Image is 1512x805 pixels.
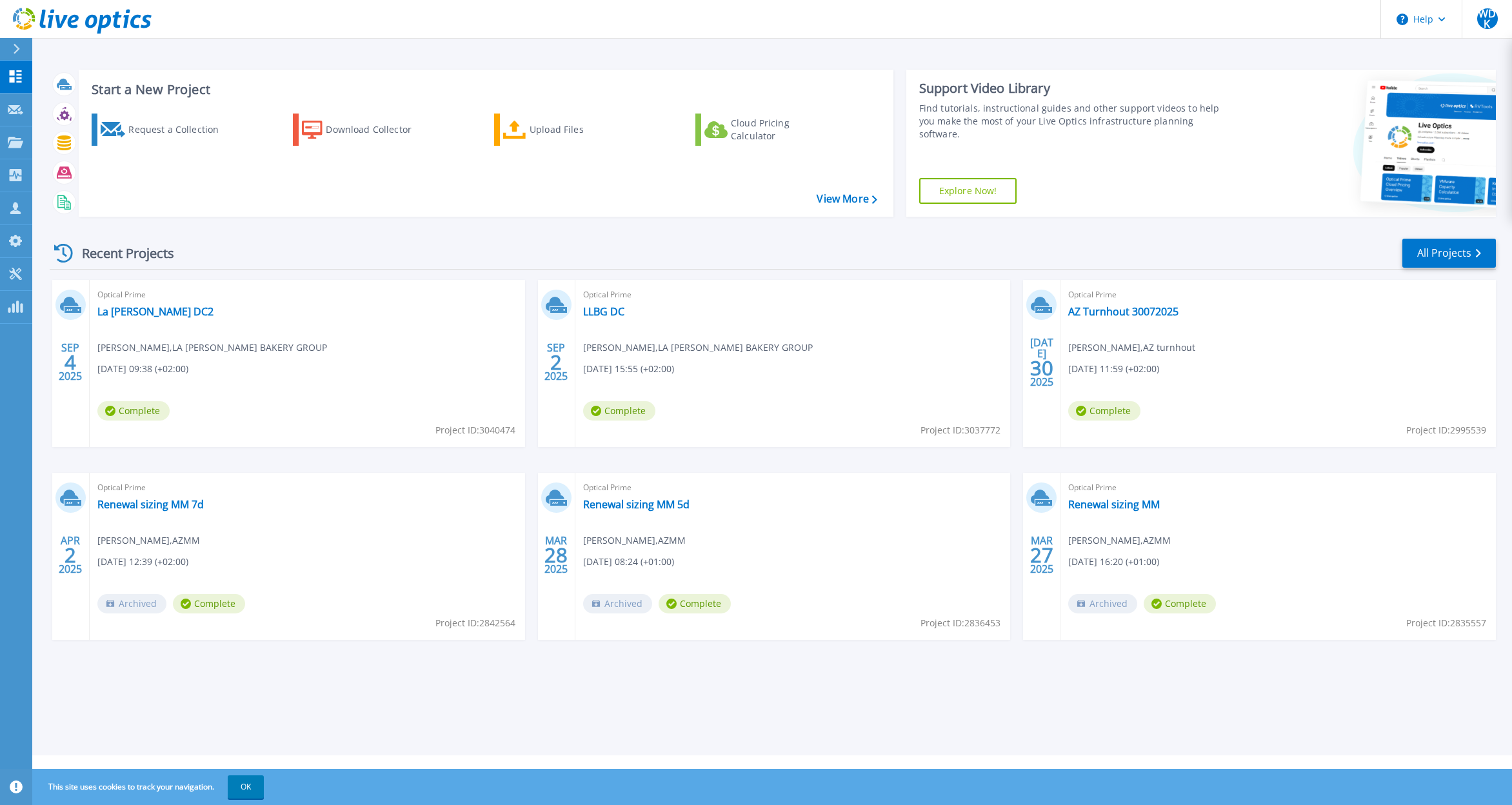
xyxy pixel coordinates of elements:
[583,594,652,613] span: Archived
[1030,339,1054,386] div: [DATE] 2025
[1068,533,1171,548] span: [PERSON_NAME] , AZMM
[1068,362,1159,376] span: [DATE] 11:59 (+02:00)
[50,237,192,269] div: Recent Projects
[1030,363,1053,373] span: 30
[97,533,200,548] span: [PERSON_NAME] , AZMM
[97,481,517,495] span: Optical Prime
[1068,288,1488,302] span: Optical Prime
[1030,550,1053,561] span: 27
[695,114,839,146] a: Cloud Pricing Calculator
[173,594,245,613] span: Complete
[1030,532,1054,579] div: MAR 2025
[65,550,76,561] span: 2
[1477,8,1498,29] span: WDK
[583,555,674,569] span: [DATE] 08:24 (+01:00)
[1406,423,1486,437] span: Project ID: 2995539
[550,357,562,368] span: 2
[435,616,515,630] span: Project ID: 2842564
[583,533,686,548] span: [PERSON_NAME] , AZMM
[97,498,204,511] a: Renewal sizing MM 7d
[1402,239,1496,268] a: All Projects
[583,401,655,421] span: Complete
[1068,498,1160,511] a: Renewal sizing MM
[530,117,633,143] div: Upload Files
[659,594,731,613] span: Complete
[583,481,1003,495] span: Optical Prime
[97,594,166,613] span: Archived
[919,102,1223,141] div: Find tutorials, instructional guides and other support videos to help you make the most of your L...
[97,288,517,302] span: Optical Prime
[544,550,568,561] span: 28
[919,80,1223,97] div: Support Video Library
[97,555,188,569] span: [DATE] 12:39 (+02:00)
[919,178,1017,204] a: Explore Now!
[92,83,877,97] h3: Start a New Project
[1068,594,1137,613] span: Archived
[494,114,638,146] a: Upload Files
[65,357,76,368] span: 4
[1406,616,1486,630] span: Project ID: 2835557
[1068,555,1159,569] span: [DATE] 16:20 (+01:00)
[228,775,264,799] button: OK
[326,117,429,143] div: Download Collector
[583,498,690,511] a: Renewal sizing MM 5d
[128,117,232,143] div: Request a Collection
[544,532,568,579] div: MAR 2025
[1068,401,1140,421] span: Complete
[817,193,877,205] a: View More
[1068,341,1195,355] span: [PERSON_NAME] , AZ turnhout
[97,341,327,355] span: [PERSON_NAME] , LA [PERSON_NAME] BAKERY GROUP
[97,305,214,318] a: La [PERSON_NAME] DC2
[583,362,674,376] span: [DATE] 15:55 (+02:00)
[97,362,188,376] span: [DATE] 09:38 (+02:00)
[544,339,568,386] div: SEP 2025
[35,775,264,799] span: This site uses cookies to track your navigation.
[920,616,1000,630] span: Project ID: 2836453
[583,341,813,355] span: [PERSON_NAME] , LA [PERSON_NAME] BAKERY GROUP
[583,305,624,318] a: LLBG DC
[1068,481,1488,495] span: Optical Prime
[920,423,1000,437] span: Project ID: 3037772
[58,532,83,579] div: APR 2025
[583,288,1003,302] span: Optical Prime
[435,423,515,437] span: Project ID: 3040474
[97,401,170,421] span: Complete
[293,114,437,146] a: Download Collector
[1068,305,1179,318] a: AZ Turnhout 30072025
[1144,594,1216,613] span: Complete
[731,117,834,143] div: Cloud Pricing Calculator
[92,114,235,146] a: Request a Collection
[58,339,83,386] div: SEP 2025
